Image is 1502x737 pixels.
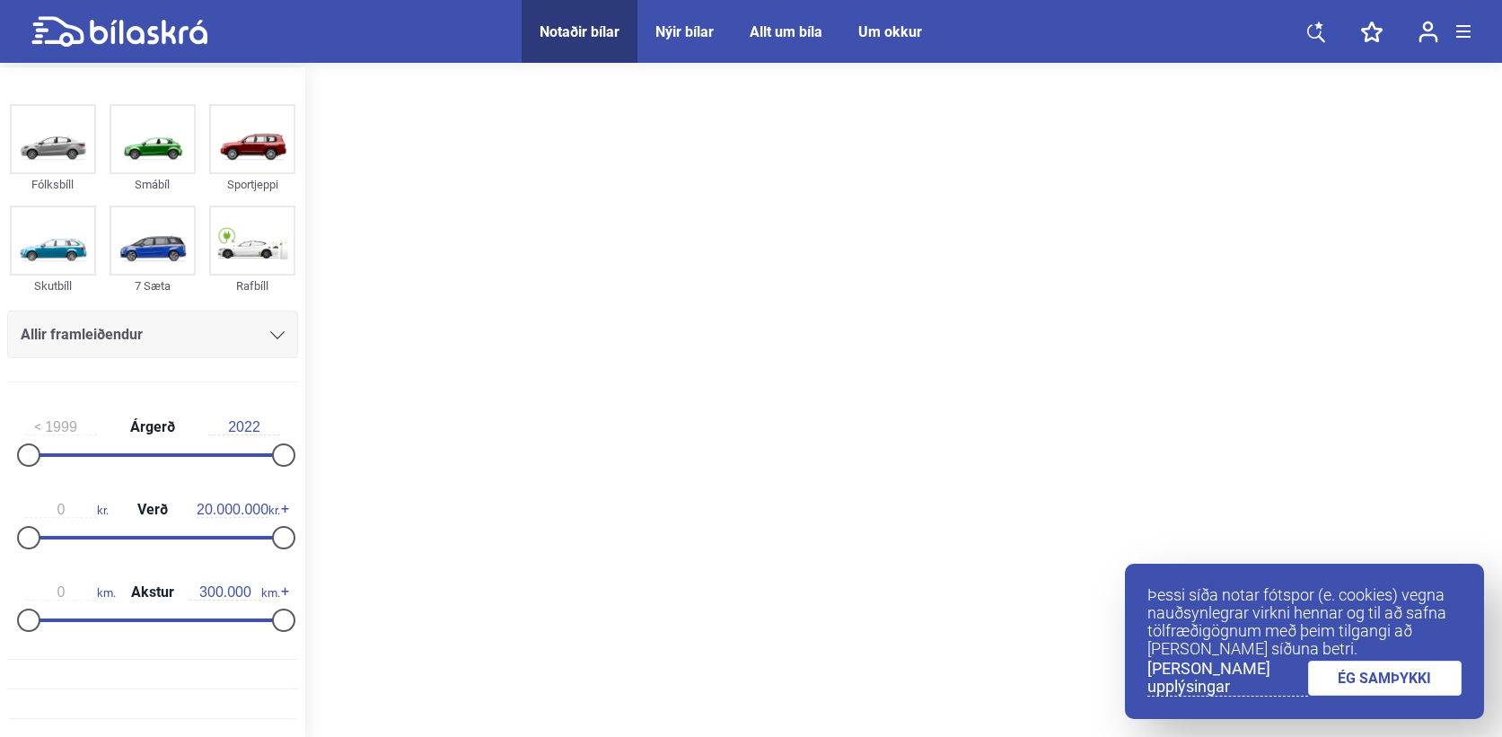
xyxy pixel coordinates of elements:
p: Þessi síða notar fótspor (e. cookies) vegna nauðsynlegrar virkni hennar og til að safna tölfræðig... [1147,586,1462,658]
span: kr. [197,502,280,518]
a: Notaðir bílar [540,23,619,40]
span: kr. [25,502,109,518]
div: Sportjeppi [209,174,295,195]
div: 7 Sæta [110,276,196,296]
span: Allir framleiðendur [21,322,143,347]
div: Smábíl [110,174,196,195]
span: Verð [133,503,172,517]
span: Akstur [127,585,179,600]
img: user-login.svg [1419,21,1438,43]
div: Rafbíll [209,276,295,296]
a: [PERSON_NAME] upplýsingar [1147,660,1308,697]
a: Um okkur [858,23,922,40]
a: Nýir bílar [655,23,714,40]
div: Fólksbíll [10,174,96,195]
span: km. [25,584,116,601]
a: ÉG SAMÞYKKI [1308,661,1462,696]
span: km. [189,584,280,601]
div: Skutbíll [10,276,96,296]
span: Árgerð [126,420,180,434]
a: Allt um bíla [750,23,822,40]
